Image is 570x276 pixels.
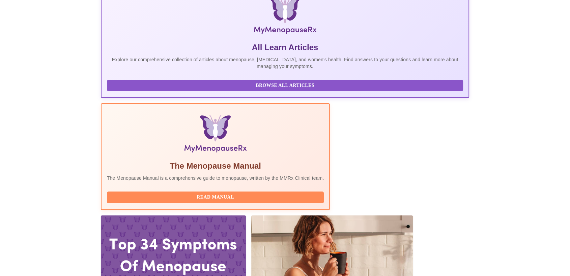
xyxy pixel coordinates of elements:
[114,81,457,90] span: Browse All Articles
[114,193,317,202] span: Read Manual
[107,56,463,70] p: Explore our comprehensive collection of articles about menopause, [MEDICAL_DATA], and women's hea...
[107,42,463,53] h5: All Learn Articles
[107,194,326,200] a: Read Manual
[107,175,324,181] p: The Menopause Manual is a comprehensive guide to menopause, written by the MMRx Clinical team.
[141,115,289,155] img: Menopause Manual
[107,80,463,92] button: Browse All Articles
[107,82,465,88] a: Browse All Articles
[107,192,324,203] button: Read Manual
[107,161,324,171] h5: The Menopause Manual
